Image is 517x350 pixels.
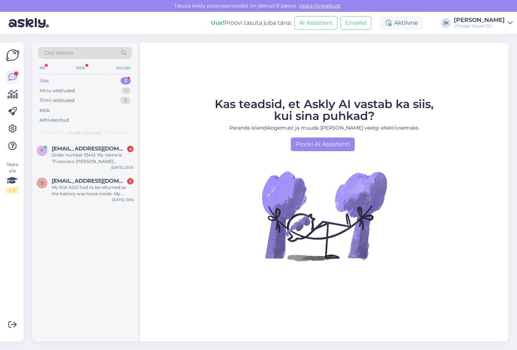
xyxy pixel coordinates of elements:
[121,77,131,84] div: 2
[120,97,131,104] div: 0
[52,145,126,152] span: fjse1961@gmail.com
[454,17,513,29] a: [PERSON_NAME]Vintage Visual OÜ
[6,161,19,193] div: Vaata siia
[41,148,43,153] span: f
[454,17,505,23] div: [PERSON_NAME]
[211,19,224,26] b: Uus!
[294,16,337,30] button: AI Assistent
[441,18,451,28] div: JK
[38,63,46,73] div: All
[111,165,134,170] div: [DATE] 20:15
[39,117,69,124] div: Arhiveeritud
[115,63,132,73] div: Socials
[6,48,19,62] img: Askly Logo
[215,124,434,132] p: Paranda kliendikogemust ja muuda [PERSON_NAME] veelgi efektiivsemaks.
[380,17,424,29] div: Aktiivne
[52,152,134,165] div: Order number 13441. My name is “Francisco [PERSON_NAME] [PERSON_NAME]", not "[PERSON_NAME]". Plea...
[297,3,343,9] a: Vaata hinnastust
[45,49,73,57] span: Otsi kliente
[74,63,87,73] div: Web
[127,146,134,152] div: 4
[52,184,134,197] div: My first AGO had to be returned as the battery was loose inside. My second just arrived and even ...
[127,178,134,185] div: 2
[39,77,49,84] div: Uus
[39,87,75,94] div: Minu vestlused
[454,23,505,29] div: Vintage Visual OÜ
[69,130,102,136] span: Uued vestlused
[52,178,126,184] span: so@shimata.com
[122,87,131,94] div: 1
[112,197,134,202] div: [DATE] 18:16
[39,107,50,114] div: Kõik
[211,19,292,27] div: Proovi tasuta juba täna:
[215,97,434,123] span: Kas teadsid, et Askly AI vastab ka siis, kui sina puhkad?
[6,187,19,193] div: 1 / 3
[291,137,355,151] a: Proovi AI Assistenti
[340,16,371,30] button: Emailid
[260,151,389,280] img: No Chat active
[41,180,43,186] span: s
[39,97,75,104] div: Tiimi vestlused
